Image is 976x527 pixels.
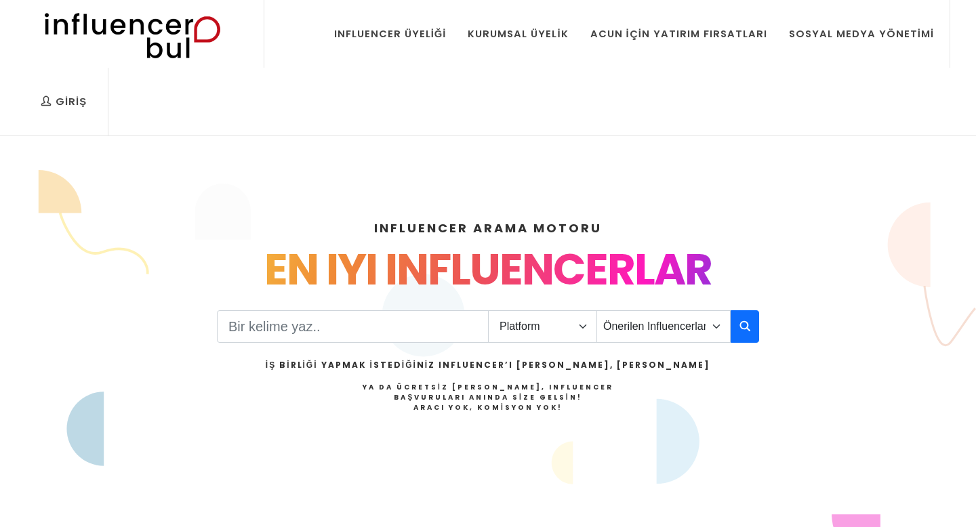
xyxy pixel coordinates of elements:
[413,402,563,413] strong: Aracı Yok, Komisyon Yok!
[30,68,97,135] a: Giriş
[49,219,927,237] h4: INFLUENCER ARAMA MOTORU
[266,382,710,413] h4: Ya da Ücretsiz [PERSON_NAME], Influencer Başvuruları Anında Size Gelsin!
[590,26,767,41] div: Acun İçin Yatırım Fırsatları
[266,359,710,371] h2: İş Birliği Yapmak İstediğiniz Influencer’ı [PERSON_NAME], [PERSON_NAME]
[49,237,927,302] div: EN IYI INFLUENCERLAR
[41,94,87,109] div: Giriş
[217,310,489,343] input: Search
[334,26,447,41] div: Influencer Üyeliği
[789,26,934,41] div: Sosyal Medya Yönetimi
[468,26,568,41] div: Kurumsal Üyelik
